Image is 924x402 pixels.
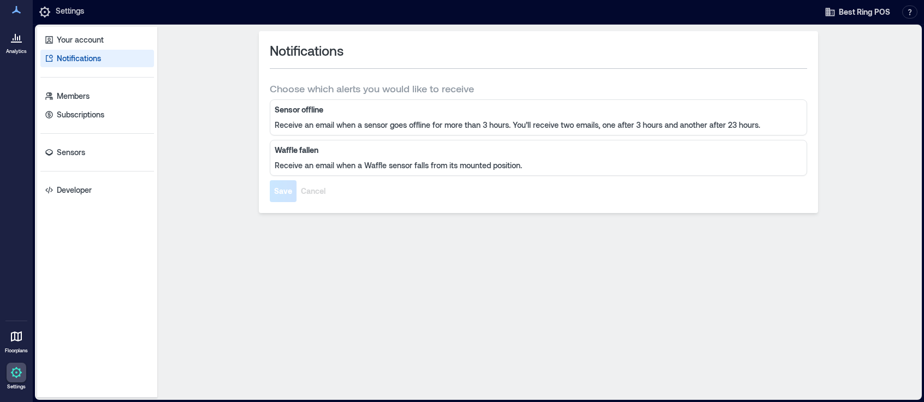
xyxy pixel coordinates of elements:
a: Analytics [3,24,30,58]
span: Best Ring POS [839,7,890,17]
button: Save [270,180,297,202]
a: Members [40,87,154,105]
span: Save [274,186,292,197]
p: Floorplans [5,347,28,354]
span: Choose which alerts you would like to receive [270,82,474,95]
a: Settings [3,359,29,393]
p: Subscriptions [57,109,104,120]
b: Sensor offline [275,104,760,115]
p: Settings [7,383,26,390]
a: Developer [40,181,154,199]
a: Subscriptions [40,106,154,123]
a: Notifications [40,50,154,67]
span: Notifications [270,42,343,60]
button: Best Ring POS [821,3,893,21]
a: Floorplans [2,323,31,357]
p: Your account [57,34,104,45]
button: Cancel [297,180,330,202]
b: Waffle fallen [275,145,522,156]
p: Sensors [57,147,85,158]
p: Receive an email when a sensor goes offline for more than 3 hours. You’ll receive two emails, one... [275,120,760,131]
a: Sensors [40,144,154,161]
p: Developer [57,185,92,196]
p: Analytics [6,48,27,55]
p: Receive an email when a Waffle sensor falls from its mounted position. [275,160,522,171]
span: Cancel [301,186,325,197]
p: Notifications [57,53,101,64]
p: Members [57,91,90,102]
p: Settings [56,5,84,19]
a: Your account [40,31,154,49]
